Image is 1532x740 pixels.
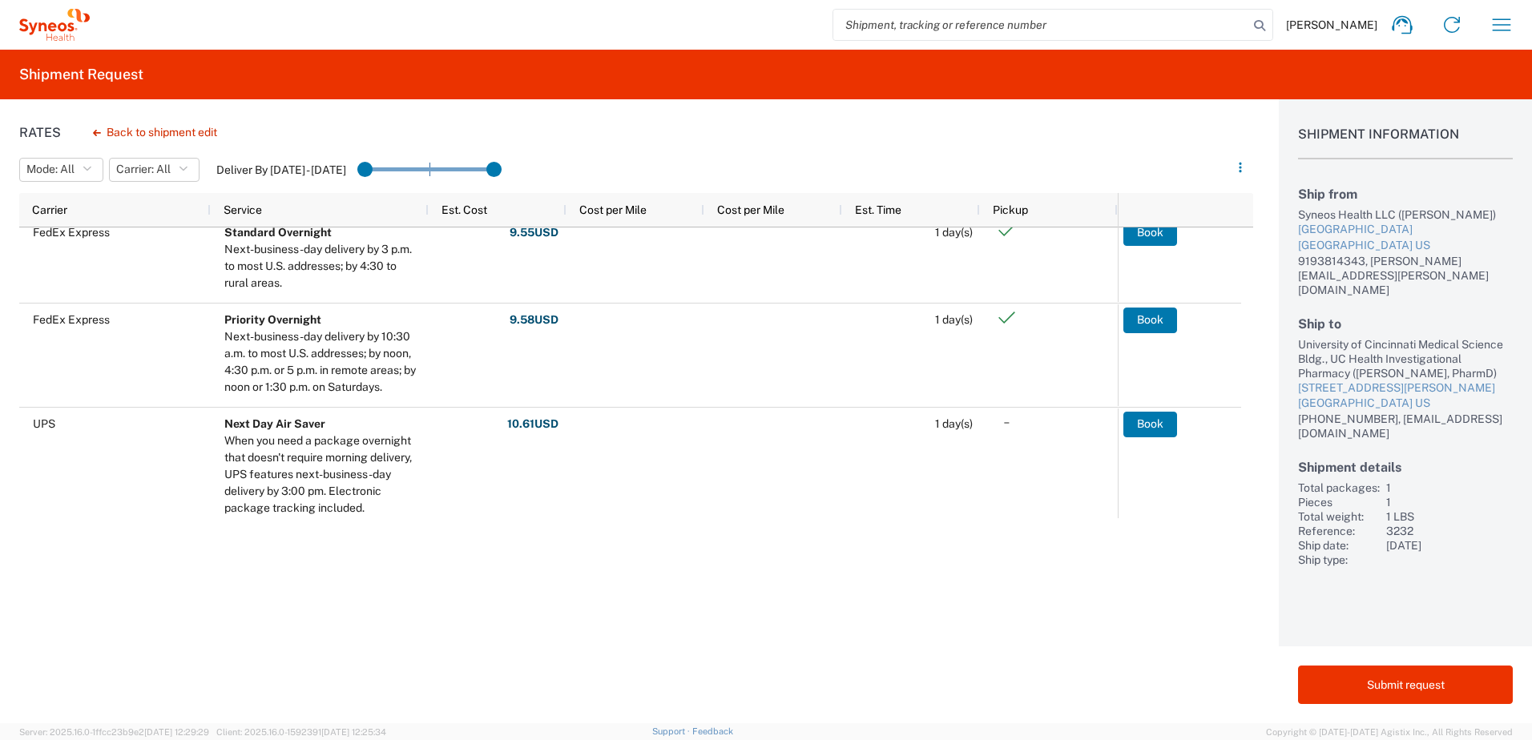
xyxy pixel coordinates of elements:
div: [DATE] [1386,538,1513,553]
span: Service [224,203,262,216]
span: Mode: All [26,162,75,177]
h2: Shipment Request [19,65,143,84]
div: [STREET_ADDRESS][PERSON_NAME] [1298,380,1513,396]
button: Book [1123,220,1177,246]
span: Carrier [32,203,67,216]
button: Book [1123,308,1177,333]
div: [GEOGRAPHIC_DATA] US [1298,396,1513,412]
div: 1 LBS [1386,509,1513,524]
span: 1 day(s) [935,226,973,239]
button: 9.55USD [509,220,559,246]
div: 9193814343, [PERSON_NAME][EMAIL_ADDRESS][PERSON_NAME][DOMAIN_NAME] [1298,254,1513,297]
a: Feedback [692,726,733,736]
span: 1 day(s) [935,417,973,430]
span: Client: 2025.16.0-1592391 [216,727,386,737]
button: Mode: All [19,158,103,182]
strong: 9.55 USD [510,225,558,240]
span: FedEx Express [33,226,110,239]
span: Copyright © [DATE]-[DATE] Agistix Inc., All Rights Reserved [1266,725,1513,739]
b: Next Day Air Saver [224,417,325,430]
div: Ship date: [1298,538,1380,553]
div: 3232 [1386,524,1513,538]
button: Book [1123,412,1177,437]
div: Syneos Health LLC ([PERSON_NAME]) [1298,207,1513,222]
button: 9.58USD [509,308,559,333]
span: Carrier: All [116,162,171,177]
div: [GEOGRAPHIC_DATA] US [1298,238,1513,254]
h2: Ship to [1298,316,1513,332]
h2: Ship from [1298,187,1513,202]
div: 1 [1386,481,1513,495]
input: Shipment, tracking or reference number [833,10,1248,40]
a: [STREET_ADDRESS][PERSON_NAME][GEOGRAPHIC_DATA] US [1298,380,1513,412]
a: [GEOGRAPHIC_DATA][GEOGRAPHIC_DATA] US [1298,222,1513,253]
button: Submit request [1298,666,1513,704]
a: Support [652,726,692,736]
span: [PERSON_NAME] [1286,18,1377,32]
div: 1 [1386,495,1513,509]
div: When you need a package overnight that doesn't require morning delivery, UPS features next-busine... [224,432,421,517]
span: Cost per Mile [579,203,647,216]
b: Priority Overnight [224,313,321,326]
span: Est. Cost [441,203,487,216]
span: Server: 2025.16.0-1ffcc23b9e2 [19,727,209,737]
div: Total weight: [1298,509,1380,524]
span: [DATE] 12:29:29 [144,727,209,737]
button: 10.61USD [506,412,559,437]
b: Standard Overnight [224,226,332,239]
div: University of Cincinnati Medical Science Bldg., UC Health Investigational Pharmacy ([PERSON_NAME]... [1298,337,1513,380]
div: [GEOGRAPHIC_DATA] [1298,222,1513,238]
div: Reference: [1298,524,1380,538]
h1: Rates [19,125,61,140]
button: Carrier: All [109,158,200,182]
span: UPS [33,417,55,430]
div: Ship type: [1298,553,1380,567]
span: Cost per Mile [717,203,784,216]
div: [PHONE_NUMBER], [EMAIL_ADDRESS][DOMAIN_NAME] [1298,412,1513,440]
div: Next-business-day delivery by 3 p.m. to most U.S. addresses; by 4:30 to rural areas. [224,241,421,292]
span: FedEx Express [33,313,110,326]
div: Total packages: [1298,481,1380,495]
span: Est. Time [855,203,901,216]
span: [DATE] 12:25:34 [321,727,386,737]
h2: Shipment details [1298,460,1513,475]
button: Back to shipment edit [80,119,230,147]
strong: 10.61 USD [507,416,558,432]
div: Next-business-day delivery by 10:30 a.m. to most U.S. addresses; by noon, 4:30 p.m. or 5 p.m. in ... [224,328,421,396]
span: Pickup [993,203,1028,216]
span: 1 day(s) [935,313,973,326]
div: Pieces [1298,495,1380,509]
strong: 9.58 USD [510,312,558,328]
label: Deliver By [DATE] - [DATE] [216,163,346,177]
h1: Shipment Information [1298,127,1513,159]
